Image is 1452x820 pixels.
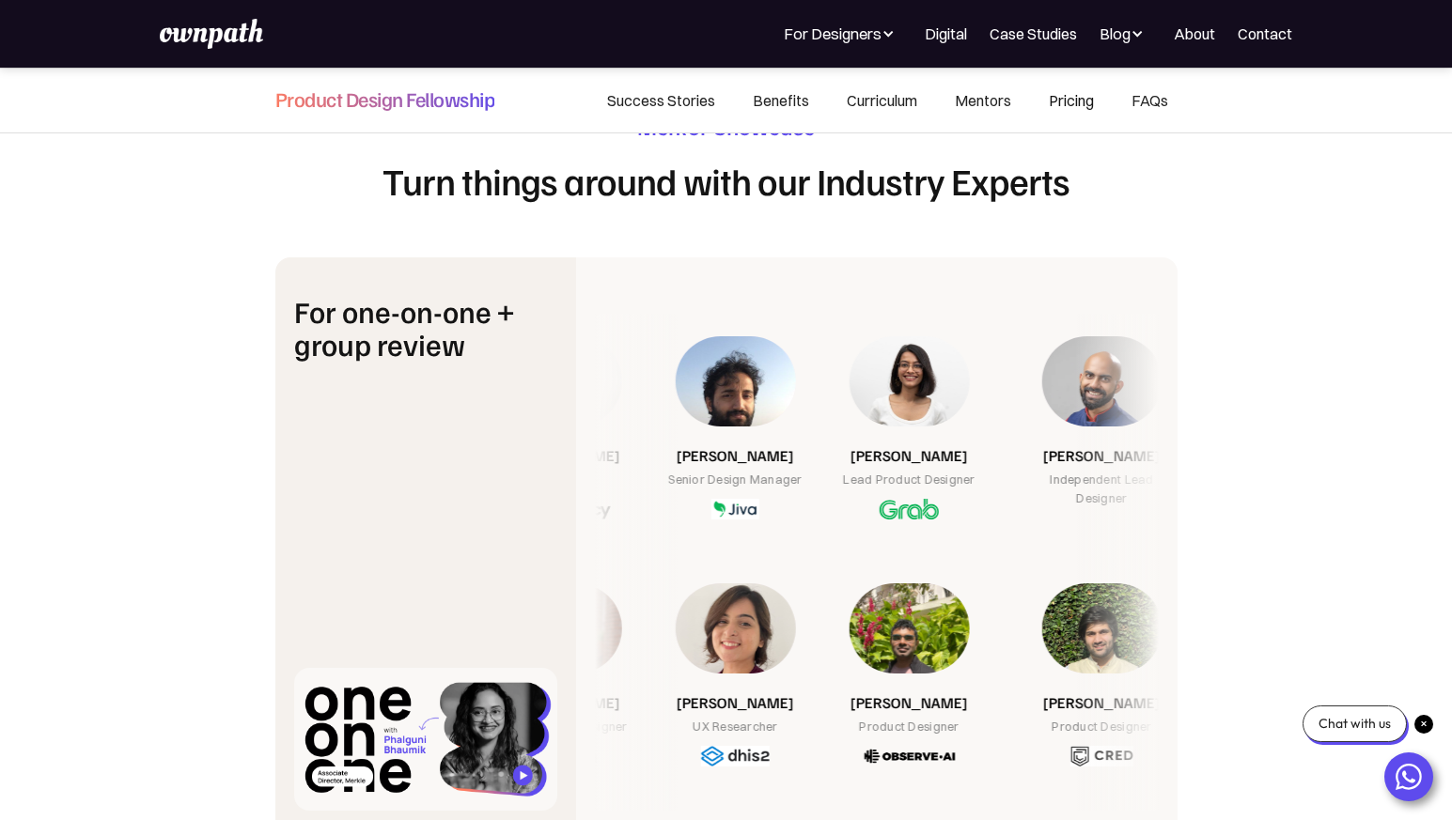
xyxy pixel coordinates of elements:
[734,69,828,132] a: Benefits
[1014,336,1188,507] a: [PERSON_NAME]Independent Lead Designer
[668,470,802,488] div: Senior Design Manager
[843,470,975,488] div: Lead Product Designer
[1052,718,1151,736] div: Product Designer
[1113,69,1178,132] a: FAQs
[925,23,967,45] a: Digital
[859,718,959,736] div: Product Designer
[275,160,1178,201] h1: Turn things around with our Industry Experts
[294,295,557,361] h2: For one-on-one + group review
[1303,705,1407,742] div: Chat with us
[693,718,777,736] div: UX Researcher
[1100,23,1131,45] div: Blog
[648,336,821,519] a: [PERSON_NAME]Senior Design Manager
[502,445,619,466] h3: [PERSON_NAME]
[648,583,821,766] a: [PERSON_NAME]UX Researcher
[294,668,557,811] a: open lightbox
[821,336,995,519] a: [PERSON_NAME]Lead Product Designer
[990,23,1077,45] a: Case Studies
[828,69,936,132] a: Curriculum
[850,692,967,713] h3: [PERSON_NAME]
[1033,470,1169,507] div: Independent Lead Designer
[588,69,734,132] a: Success Stories
[676,692,793,713] h3: [PERSON_NAME]
[676,445,793,466] h3: [PERSON_NAME]
[1042,692,1160,713] h3: [PERSON_NAME]
[1014,583,1188,766] a: [PERSON_NAME]Product Designer
[1174,23,1215,45] a: About
[784,23,902,45] div: For Designers
[495,718,627,736] div: Lead Product Designer
[502,692,619,713] h3: [PERSON_NAME]
[275,85,495,112] h4: Product Design Fellowship
[1238,23,1292,45] a: Contact
[936,69,1030,132] a: Mentors
[1030,69,1113,132] a: Pricing
[850,445,967,466] h3: [PERSON_NAME]
[821,583,995,766] a: [PERSON_NAME]Product Designer
[275,69,495,127] a: Product Design Fellowship
[1042,445,1160,466] h3: [PERSON_NAME]
[784,23,882,45] div: For Designers
[1100,23,1151,45] div: Blog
